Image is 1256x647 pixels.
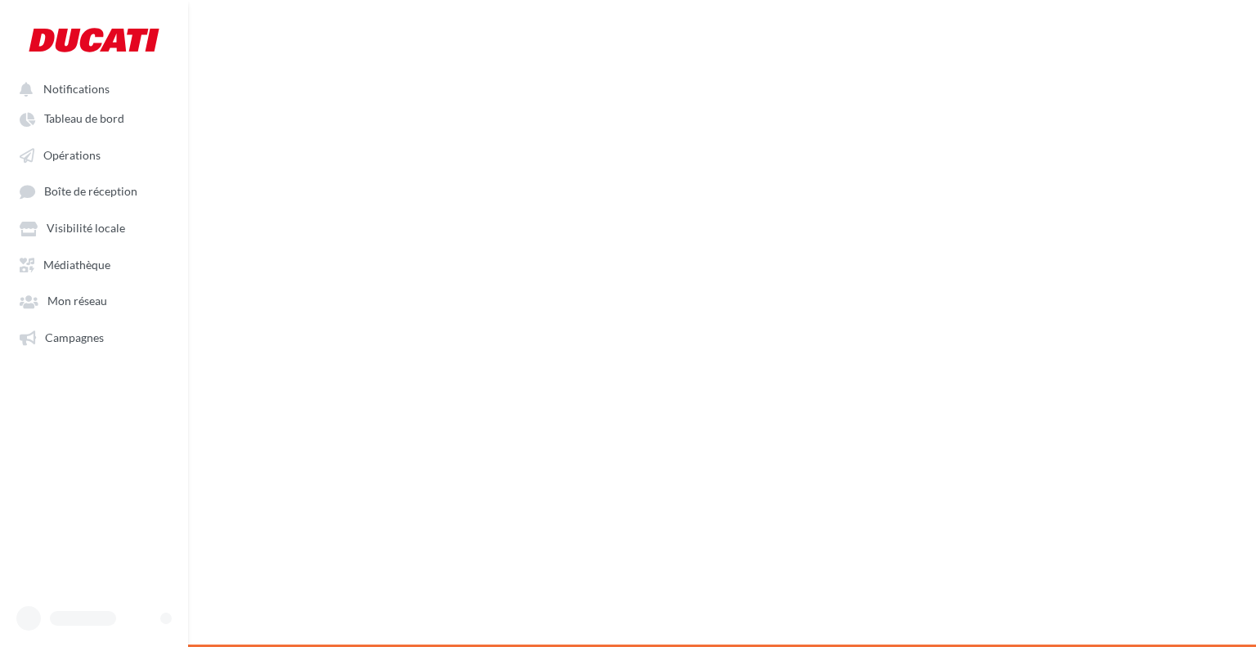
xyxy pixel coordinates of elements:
[10,103,178,133] a: Tableau de bord
[43,148,101,162] span: Opérations
[10,249,178,279] a: Médiathèque
[43,82,110,96] span: Notifications
[44,112,124,126] span: Tableau de bord
[44,185,137,199] span: Boîte de réception
[43,258,110,272] span: Médiathèque
[10,322,178,352] a: Campagnes
[10,213,178,242] a: Visibilité locale
[10,140,178,169] a: Opérations
[10,176,178,206] a: Boîte de réception
[10,285,178,315] a: Mon réseau
[47,222,125,236] span: Visibilité locale
[45,330,104,344] span: Campagnes
[47,294,107,308] span: Mon réseau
